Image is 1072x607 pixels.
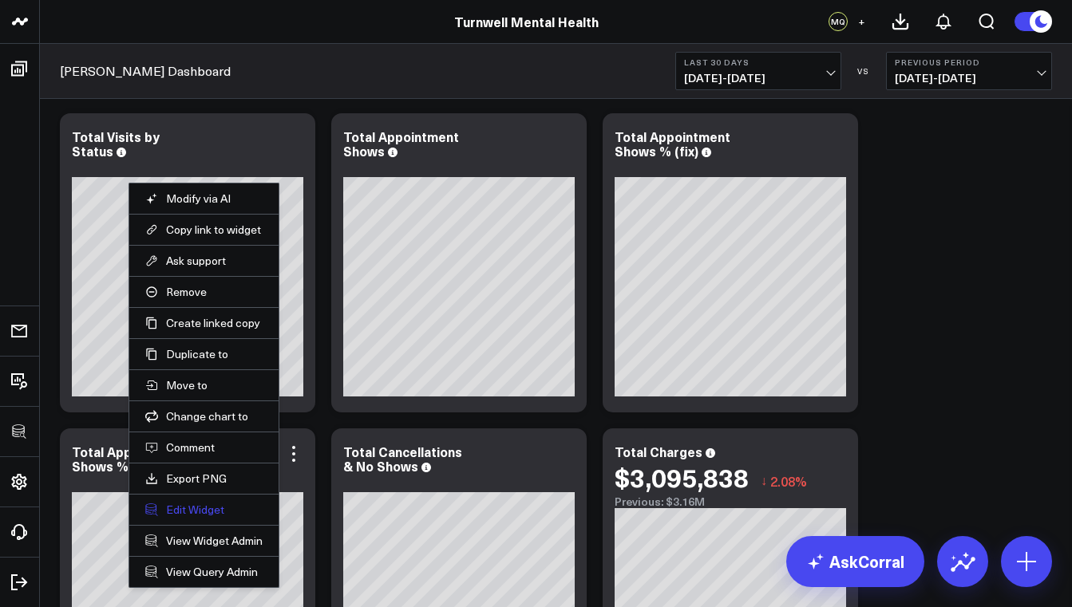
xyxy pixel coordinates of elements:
[761,471,767,491] span: ↓
[852,12,871,31] button: +
[684,72,833,85] span: [DATE] - [DATE]
[454,13,599,30] a: Turnwell Mental Health
[615,128,730,160] div: Total Appointment Shows % (fix)
[72,128,160,160] div: Total Visits by Status
[770,472,807,490] span: 2.08%
[675,52,841,90] button: Last 30 Days[DATE]-[DATE]
[145,223,263,237] button: Copy link to widget
[145,347,263,361] button: Duplicate to
[145,191,263,206] button: Modify via AI
[684,57,833,67] b: Last 30 Days
[60,62,231,80] a: [PERSON_NAME] Dashboard
[145,565,263,579] a: View Query Admin
[145,316,263,330] button: Create linked copy
[145,503,263,517] button: Edit Widget
[343,443,462,475] div: Total Cancellations & No Shows
[145,378,263,392] button: Move to
[895,72,1043,85] span: [DATE] - [DATE]
[829,12,848,31] div: MQ
[145,471,263,486] a: Export PNG
[145,409,263,424] button: Change chart to
[615,443,702,460] div: Total Charges
[849,66,878,76] div: VS
[145,440,263,455] button: Comment
[343,128,459,160] div: Total Appointment Shows
[786,536,924,587] a: AskCorral
[886,52,1052,90] button: Previous Period[DATE]-[DATE]
[72,443,188,475] div: Total Appointment Shows % (fix)
[895,57,1043,67] b: Previous Period
[858,16,865,27] span: +
[145,534,263,548] a: View Widget Admin
[615,495,846,508] div: Previous: $3.16M
[145,254,263,268] button: Ask support
[615,463,749,491] div: $3,095,838
[145,285,263,299] button: Remove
